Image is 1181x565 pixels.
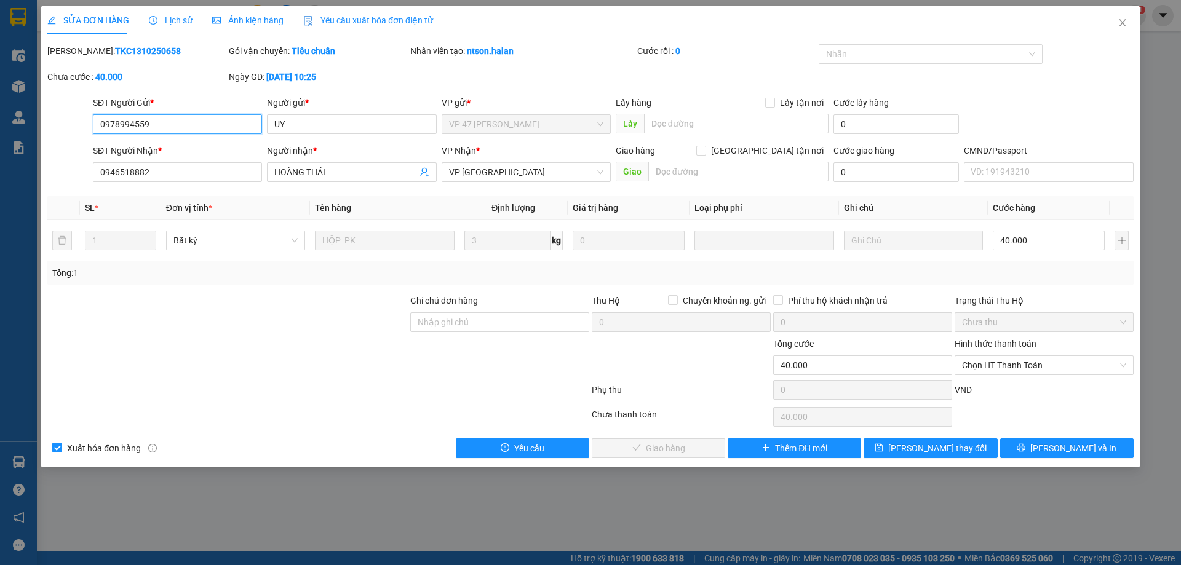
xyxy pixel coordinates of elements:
[964,144,1133,157] div: CMND/Passport
[637,44,816,58] div: Cước rồi :
[644,114,829,133] input: Dọc đường
[47,16,56,25] span: edit
[315,231,454,250] input: VD: Bàn, Ghế
[833,162,959,182] input: Cước giao hàng
[303,16,313,26] img: icon
[442,96,611,109] div: VP gửi
[514,441,544,455] span: Yêu cầu
[773,339,814,349] span: Tổng cước
[775,96,829,109] span: Lấy tận nơi
[1030,441,1116,455] span: [PERSON_NAME] và In
[864,438,997,458] button: save[PERSON_NAME] thay đổi
[675,46,680,56] b: 0
[592,438,725,458] button: checkGiao hàng
[616,114,644,133] span: Lấy
[212,15,284,25] span: Ảnh kiện hàng
[93,144,262,157] div: SĐT Người Nhận
[315,203,351,213] span: Tên hàng
[267,96,436,109] div: Người gửi
[955,294,1134,307] div: Trạng thái Thu Hộ
[648,162,829,181] input: Dọc đường
[962,356,1126,374] span: Chọn HT Thanh Toán
[592,296,620,306] span: Thu Hộ
[52,266,456,280] div: Tổng: 1
[173,231,298,250] span: Bất kỳ
[149,15,193,25] span: Lịch sử
[833,98,889,108] label: Cước lấy hàng
[267,144,436,157] div: Người nhận
[303,15,433,25] span: Yêu cầu xuất hóa đơn điện tử
[616,98,651,108] span: Lấy hàng
[590,383,772,405] div: Phụ thu
[501,443,509,453] span: exclamation-circle
[962,313,1126,331] span: Chưa thu
[292,46,335,56] b: Tiêu chuẩn
[410,296,478,306] label: Ghi chú đơn hàng
[728,438,861,458] button: plusThêm ĐH mới
[212,16,221,25] span: picture
[62,441,146,455] span: Xuất hóa đơn hàng
[1105,6,1140,41] button: Close
[775,441,827,455] span: Thêm ĐH mới
[491,203,535,213] span: Định lượng
[839,196,988,220] th: Ghi chú
[229,44,408,58] div: Gói vận chuyển:
[1118,18,1127,28] span: close
[761,443,770,453] span: plus
[573,231,685,250] input: 0
[229,70,408,84] div: Ngày GD:
[47,44,226,58] div: [PERSON_NAME]:
[456,438,589,458] button: exclamation-circleYêu cầu
[833,146,894,156] label: Cước giao hàng
[95,72,122,82] b: 40.000
[1115,231,1128,250] button: plus
[442,146,476,156] span: VP Nhận
[115,46,181,56] b: TKC1310250658
[690,196,838,220] th: Loại phụ phí
[148,444,157,452] span: info-circle
[149,16,157,25] span: clock-circle
[420,167,429,177] span: user-add
[410,312,589,332] input: Ghi chú đơn hàng
[93,96,262,109] div: SĐT Người Gửi
[955,385,972,395] span: VND
[616,146,655,156] span: Giao hàng
[449,163,603,181] span: VP Bắc Sơn
[993,203,1035,213] span: Cước hàng
[551,231,563,250] span: kg
[706,144,829,157] span: [GEOGRAPHIC_DATA] tận nơi
[467,46,514,56] b: ntson.halan
[955,339,1036,349] label: Hình thức thanh toán
[833,114,959,134] input: Cước lấy hàng
[678,294,771,307] span: Chuyển khoản ng. gửi
[888,441,987,455] span: [PERSON_NAME] thay đổi
[783,294,893,307] span: Phí thu hộ khách nhận trả
[85,203,95,213] span: SL
[616,162,648,181] span: Giao
[1000,438,1134,458] button: printer[PERSON_NAME] và In
[166,203,212,213] span: Đơn vị tính
[47,15,129,25] span: SỬA ĐƠN HÀNG
[410,44,635,58] div: Nhân viên tạo:
[590,408,772,429] div: Chưa thanh toán
[449,115,603,133] span: VP 47 Trần Khát Chân
[52,231,72,250] button: delete
[266,72,316,82] b: [DATE] 10:25
[47,70,226,84] div: Chưa cước :
[875,443,883,453] span: save
[573,203,618,213] span: Giá trị hàng
[1017,443,1025,453] span: printer
[844,231,983,250] input: Ghi Chú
